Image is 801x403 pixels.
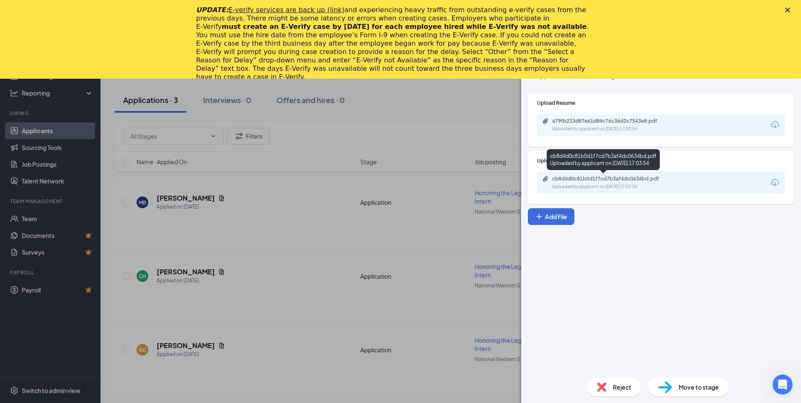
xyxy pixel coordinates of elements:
[785,8,793,13] div: Close
[552,176,669,182] div: cb8d4d0c81b0d1f7cd7b3af4dc0634bd.pdf
[552,183,678,190] div: Uploaded by applicant on [DATE] 17:03:54
[196,6,592,81] div: and experiencing heavy traffic from outstanding e-verify cases from the previous days. There migh...
[537,157,785,164] div: Upload Cover Letter
[552,126,678,132] div: Uploaded by applicant on [DATE] 17:03:54
[222,23,587,31] b: must create an E‑Verify case by [DATE] for each employee hired while E‑Verify was not available
[773,375,793,395] iframe: Intercom live chat
[528,208,574,225] button: Add FilePlus
[542,176,678,190] a: Paperclipcb8d4d0c81b0d1f7cd7b3af4dc0634bd.pdfUploaded by applicant on [DATE] 17:03:54
[535,212,543,221] svg: Plus
[542,118,678,132] a: Paperclipa79fb223d87e61d84c76c36d2c7543e8.pdfUploaded by applicant on [DATE] 17:03:54
[196,6,344,14] i: UPDATE:
[552,118,669,124] div: a79fb223d87e61d84c76c36d2c7543e8.pdf
[770,178,780,188] svg: Download
[537,99,785,106] div: Upload Resume
[542,118,549,124] svg: Paperclip
[770,120,780,130] svg: Download
[228,6,344,14] a: E-verify services are back up (link)
[547,149,660,170] div: cb8d4d0c81b0d1f7cd7b3af4dc0634bd.pdf Uploaded by applicant on [DATE] 17:03:54
[542,176,549,182] svg: Paperclip
[613,382,631,392] span: Reject
[679,382,719,392] span: Move to stage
